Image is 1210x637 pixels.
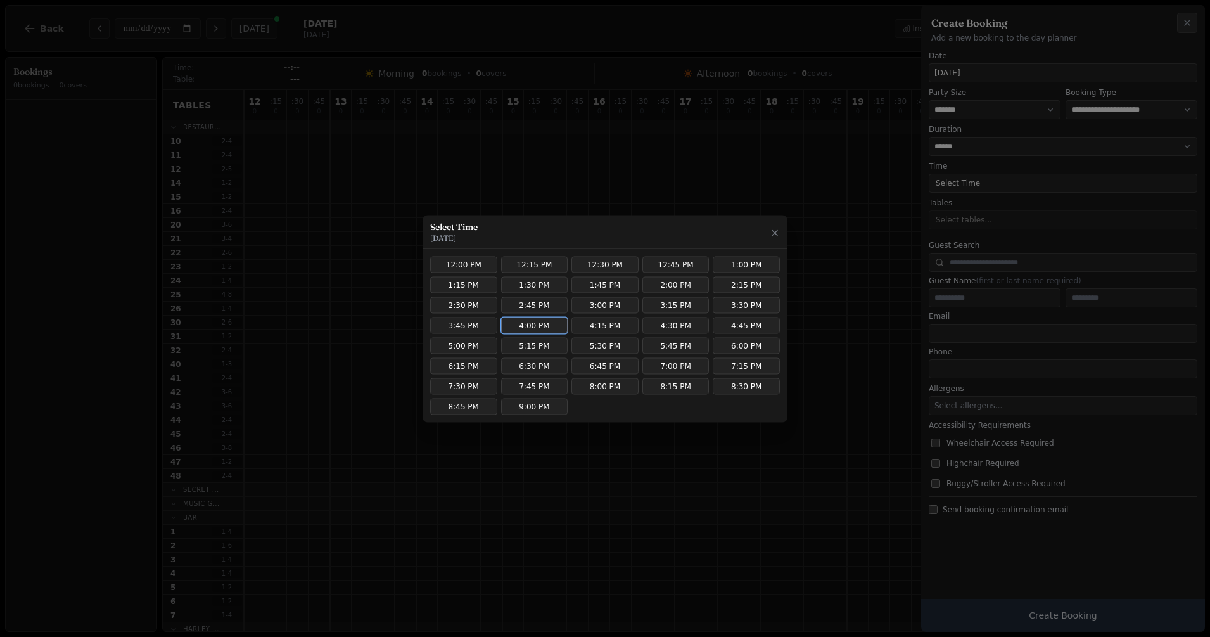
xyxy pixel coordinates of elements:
button: 1:00 PM [713,256,780,273]
button: 4:45 PM [713,317,780,333]
button: 1:15 PM [430,276,497,293]
button: 1:30 PM [501,276,568,293]
button: 3:30 PM [713,297,780,313]
h3: Select Time [430,220,478,233]
button: 2:30 PM [430,297,497,313]
button: 3:15 PM [642,297,710,313]
button: 8:30 PM [713,378,780,394]
button: 6:15 PM [430,357,497,374]
button: 3:45 PM [430,317,497,333]
button: 12:15 PM [501,256,568,273]
p: [DATE] [430,233,478,243]
button: 5:30 PM [571,337,639,354]
button: 12:00 PM [430,256,497,273]
button: 12:30 PM [571,256,639,273]
button: 2:45 PM [501,297,568,313]
button: 8:00 PM [571,378,639,394]
button: 2:15 PM [713,276,780,293]
button: 12:45 PM [642,256,710,273]
button: 6:30 PM [501,357,568,374]
button: 9:00 PM [501,398,568,415]
button: 7:15 PM [713,357,780,374]
button: 7:45 PM [501,378,568,394]
button: 5:15 PM [501,337,568,354]
button: 6:00 PM [713,337,780,354]
button: 5:45 PM [642,337,710,354]
button: 2:00 PM [642,276,710,293]
button: 1:45 PM [571,276,639,293]
button: 7:30 PM [430,378,497,394]
button: 8:45 PM [430,398,497,415]
button: 8:15 PM [642,378,710,394]
button: 6:45 PM [571,357,639,374]
button: 4:00 PM [501,317,568,333]
button: 7:00 PM [642,357,710,374]
button: 3:00 PM [571,297,639,313]
button: 4:30 PM [642,317,710,333]
button: 5:00 PM [430,337,497,354]
button: 4:15 PM [571,317,639,333]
